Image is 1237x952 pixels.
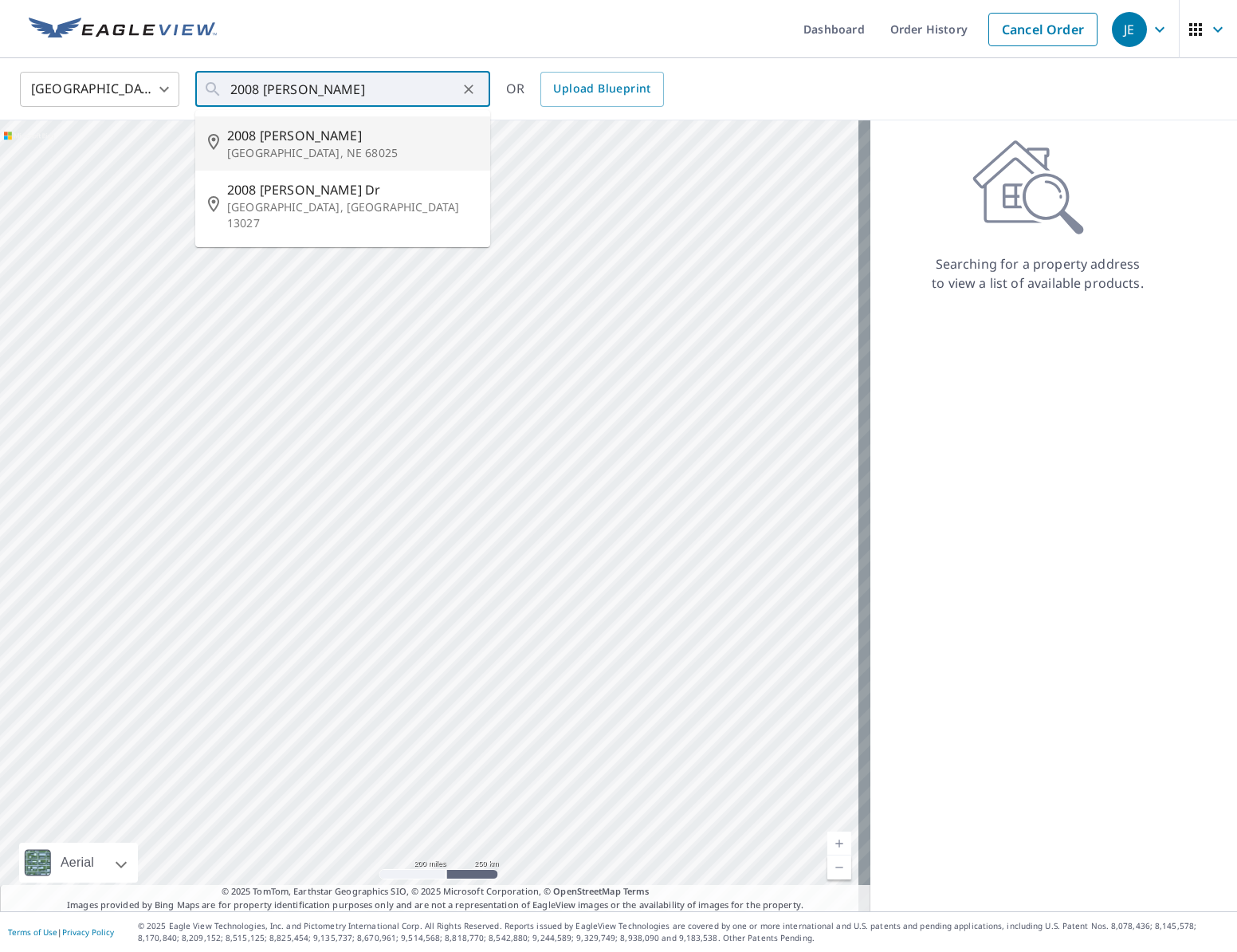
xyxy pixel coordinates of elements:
[56,843,99,883] div: Aerial
[506,72,664,107] div: OR
[988,13,1098,46] a: Cancel Order
[138,920,1229,944] p: © 2025 Eagle View Technologies, Inc. and Pictometry International Corp. All Rights Reserved. Repo...
[227,180,477,199] span: 2008 [PERSON_NAME] Dr
[1112,12,1147,47] div: JE
[222,885,650,899] span: © 2025 TomTom, Earthstar Geographics SIO, © 2025 Microsoft Corporation, ©
[227,145,477,161] p: [GEOGRAPHIC_DATA], NE 68025
[230,67,457,112] input: Search by address or latitude-longitude
[29,18,217,41] img: EV Logo
[227,199,477,231] p: [GEOGRAPHIC_DATA], [GEOGRAPHIC_DATA] 13027
[20,67,179,112] div: [GEOGRAPHIC_DATA]
[19,843,138,883] div: Aerial
[827,832,851,856] a: Current Level 5, Zoom In
[62,926,114,938] a: Privacy Policy
[931,254,1145,293] p: Searching for a property address to view a list of available products.
[553,885,620,897] a: OpenStreetMap
[540,72,663,107] a: Upload Blueprint
[8,926,57,938] a: Terms of Use
[623,885,650,897] a: Terms
[8,927,114,937] p: |
[553,79,650,99] span: Upload Blueprint
[227,126,477,145] span: 2008 [PERSON_NAME]
[457,78,480,100] button: Clear
[827,856,851,879] a: Current Level 5, Zoom Out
